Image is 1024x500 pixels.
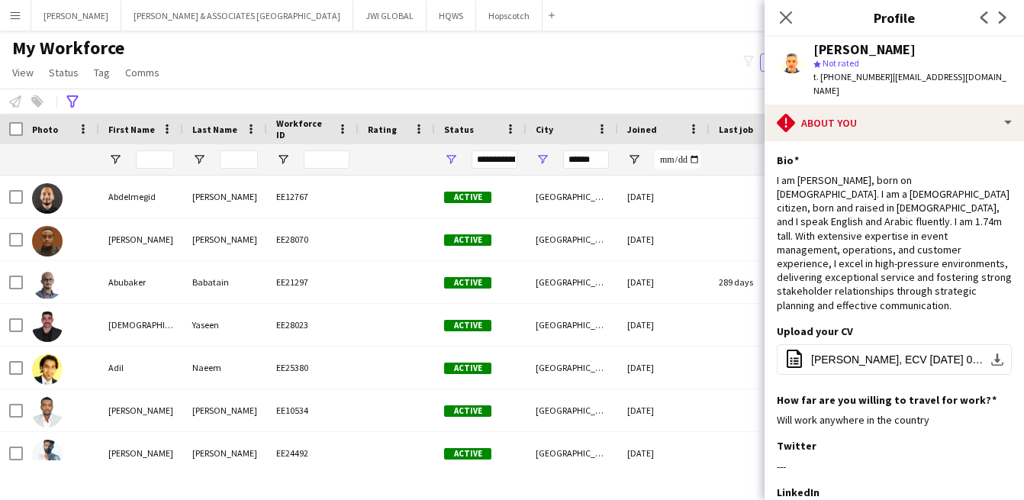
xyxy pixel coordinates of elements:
[267,218,359,260] div: EE28070
[618,347,710,389] div: [DATE]
[823,57,859,69] span: Not rated
[125,66,159,79] span: Comms
[444,448,491,460] span: Active
[136,150,174,169] input: First Name Filter Input
[108,124,155,135] span: First Name
[444,363,491,374] span: Active
[777,413,1012,427] div: Will work anywhere in the country
[183,176,267,218] div: [PERSON_NAME]
[765,105,1024,141] div: About you
[526,218,618,260] div: [GEOGRAPHIC_DATA]
[444,234,491,246] span: Active
[267,432,359,474] div: EE24492
[618,432,710,474] div: [DATE]
[476,1,543,31] button: Hopscotch
[353,1,427,31] button: JWI GLOBAL
[12,66,34,79] span: View
[99,176,183,218] div: Abdelmegid
[94,66,110,79] span: Tag
[32,124,58,135] span: Photo
[99,389,183,431] div: [PERSON_NAME]
[183,218,267,260] div: [PERSON_NAME]
[719,124,753,135] span: Last job
[119,63,166,82] a: Comms
[618,304,710,346] div: [DATE]
[526,304,618,346] div: [GEOGRAPHIC_DATA]
[276,118,331,140] span: Workforce ID
[32,311,63,342] img: Adham Yaseen
[777,153,799,167] h3: Bio
[183,389,267,431] div: [PERSON_NAME]
[526,176,618,218] div: [GEOGRAPHIC_DATA]
[6,63,40,82] a: View
[777,393,997,407] h3: How far are you willing to travel for work?
[760,53,836,72] button: Everyone6,014
[99,261,183,303] div: Abubaker
[368,124,397,135] span: Rating
[32,269,63,299] img: Abubaker Babatain
[811,353,984,366] span: [PERSON_NAME], ECV [DATE] 00_27_04.pdf
[32,183,63,214] img: Abdelmegid Mohammed
[31,1,121,31] button: [PERSON_NAME]
[49,66,79,79] span: Status
[444,405,491,417] span: Active
[618,176,710,218] div: [DATE]
[267,347,359,389] div: EE25380
[627,124,657,135] span: Joined
[99,304,183,346] div: [DEMOGRAPHIC_DATA]
[192,124,237,135] span: Last Name
[710,261,801,303] div: 289 days
[777,485,820,499] h3: LinkedIn
[563,150,609,169] input: City Filter Input
[88,63,116,82] a: Tag
[526,261,618,303] div: [GEOGRAPHIC_DATA]
[267,261,359,303] div: EE21297
[63,92,82,111] app-action-btn: Advanced filters
[536,124,553,135] span: City
[777,439,816,453] h3: Twitter
[777,344,1012,375] button: [PERSON_NAME], ECV [DATE] 00_27_04.pdf
[444,192,491,203] span: Active
[655,150,700,169] input: Joined Filter Input
[192,153,206,166] button: Open Filter Menu
[444,153,458,166] button: Open Filter Menu
[444,320,491,331] span: Active
[526,389,618,431] div: [GEOGRAPHIC_DATA]
[99,218,183,260] div: [PERSON_NAME]
[627,153,641,166] button: Open Filter Menu
[32,354,63,385] img: Adil Naeem
[777,173,1012,312] div: I am [PERSON_NAME], born on [DEMOGRAPHIC_DATA]. I am a [DEMOGRAPHIC_DATA] citizen, born and raise...
[765,8,1024,27] h3: Profile
[108,153,122,166] button: Open Filter Menu
[618,218,710,260] div: [DATE]
[444,277,491,289] span: Active
[777,460,1012,473] div: ---
[220,150,258,169] input: Last Name Filter Input
[99,432,183,474] div: [PERSON_NAME]
[183,261,267,303] div: Babatain
[444,124,474,135] span: Status
[183,304,267,346] div: Yaseen
[183,432,267,474] div: [PERSON_NAME]
[526,347,618,389] div: [GEOGRAPHIC_DATA]
[777,324,853,338] h3: Upload your CV
[536,153,549,166] button: Open Filter Menu
[267,389,359,431] div: EE10534
[813,71,1006,96] span: | [EMAIL_ADDRESS][DOMAIN_NAME]
[32,226,63,256] img: Abdulrahman Yousif
[813,71,893,82] span: t. [PHONE_NUMBER]
[183,347,267,389] div: Naeem
[618,261,710,303] div: [DATE]
[813,43,916,56] div: [PERSON_NAME]
[526,432,618,474] div: [GEOGRAPHIC_DATA]
[304,150,349,169] input: Workforce ID Filter Input
[267,304,359,346] div: EE28023
[43,63,85,82] a: Status
[12,37,124,60] span: My Workforce
[618,389,710,431] div: [DATE]
[121,1,353,31] button: [PERSON_NAME] & ASSOCIATES [GEOGRAPHIC_DATA]
[32,440,63,470] img: Ahmed Ayyad
[99,347,183,389] div: Adil
[276,153,290,166] button: Open Filter Menu
[427,1,476,31] button: HQWS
